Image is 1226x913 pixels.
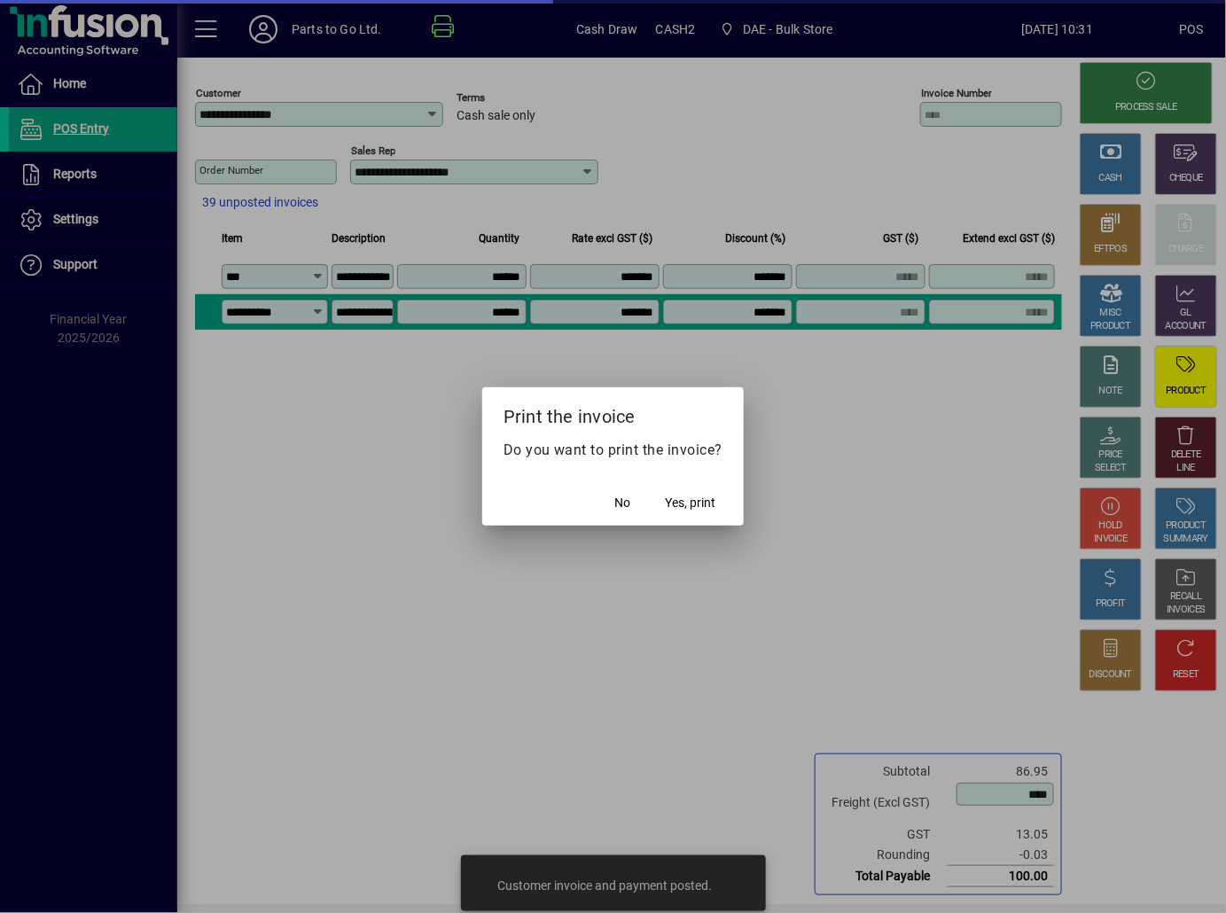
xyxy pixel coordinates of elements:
p: Do you want to print the invoice? [504,440,723,461]
span: No [614,494,630,512]
span: Yes, print [665,494,715,512]
button: Yes, print [658,487,722,519]
h2: Print the invoice [482,387,745,439]
button: No [594,487,651,519]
